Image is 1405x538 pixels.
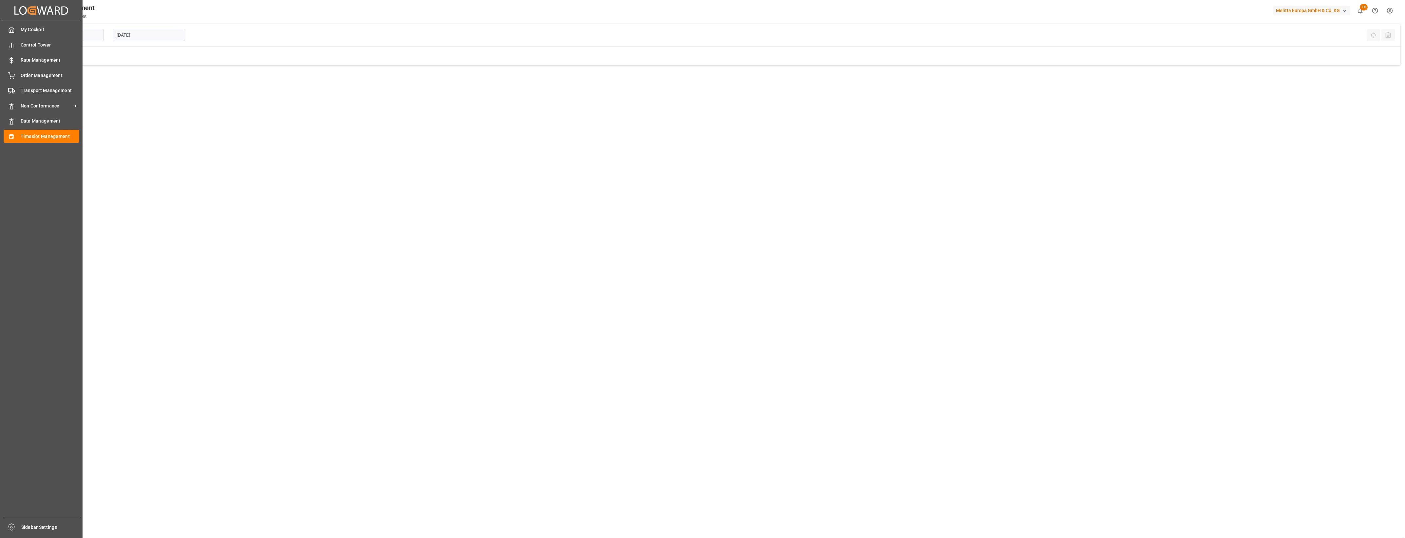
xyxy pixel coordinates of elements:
[1273,4,1353,17] button: Melitta Europa GmbH & Co. KG
[21,42,79,48] span: Control Tower
[21,72,79,79] span: Order Management
[1273,6,1350,15] div: Melitta Europa GmbH & Co. KG
[21,103,72,109] span: Non Conformance
[21,133,79,140] span: Timeslot Management
[1368,3,1382,18] button: Help Center
[1353,3,1368,18] button: show 16 new notifications
[4,130,79,143] a: Timeslot Management
[113,29,185,41] input: DD-MM-YYYY
[21,26,79,33] span: My Cockpit
[1360,4,1368,10] span: 16
[4,115,79,127] a: Data Management
[21,57,79,64] span: Rate Management
[4,84,79,97] a: Transport Management
[4,54,79,67] a: Rate Management
[4,38,79,51] a: Control Tower
[21,118,79,125] span: Data Management
[21,87,79,94] span: Transport Management
[4,69,79,82] a: Order Management
[21,524,80,531] span: Sidebar Settings
[4,23,79,36] a: My Cockpit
